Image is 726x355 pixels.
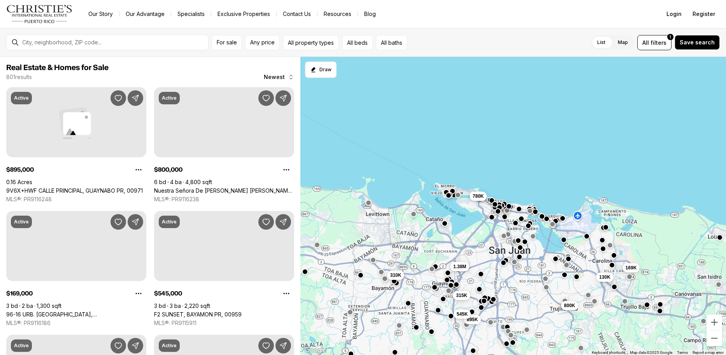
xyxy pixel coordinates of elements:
[259,69,299,85] button: Newest
[162,219,177,225] p: Active
[612,35,634,49] label: Map
[470,191,487,200] button: 780K
[591,35,612,49] label: List
[14,219,29,225] p: Active
[623,263,640,272] button: 169K
[82,9,119,19] a: Our Story
[110,90,126,106] button: Save Property: 9V6X+HWF CALLE PRINCIPAL
[693,11,715,17] span: Register
[6,64,109,72] span: Real Estate & Homes for Sale
[275,338,291,353] button: Share Property
[264,74,285,80] span: Newest
[6,187,143,194] a: 9V6X+HWF CALLE PRINCIPAL, GUAYNABO PR, 00971
[14,95,29,101] p: Active
[457,311,468,317] span: 545K
[245,35,280,50] button: Any price
[211,9,276,19] a: Exclusive Properties
[637,35,672,50] button: Allfilters1
[154,187,294,194] a: Nuestra Señora De Lourdes BERNADETTE ST. #665, TRUJILLO ALTO PR, 00976
[561,301,579,310] button: 800K
[454,309,471,318] button: 545K
[119,9,171,19] a: Our Advantage
[275,214,291,230] button: Share Property
[651,39,666,47] span: filters
[358,9,382,19] a: Blog
[342,35,373,50] button: All beds
[128,338,143,353] button: Share Property
[464,315,481,324] button: 895K
[131,286,146,301] button: Property options
[670,34,671,40] span: 1
[688,6,720,22] button: Register
[390,272,402,278] span: 310K
[212,35,242,50] button: For sale
[564,302,575,308] span: 800K
[453,290,470,300] button: 315K
[473,193,484,199] span: 780K
[456,292,467,298] span: 315K
[258,338,274,353] button: Save Property: 225 ROAD NO 2, VILLA CAPARRA PLAZA #PH-3
[666,11,682,17] span: Login
[171,9,211,19] a: Specialists
[596,272,614,281] button: 130K
[217,39,237,46] span: For sale
[283,35,339,50] button: All property types
[258,214,274,230] button: Save Property: F2 SUNSET
[305,62,337,78] button: Start drawing
[131,162,146,177] button: Property options
[162,343,177,349] p: Active
[599,274,610,280] span: 130K
[675,35,720,50] button: Save search
[642,39,649,47] span: All
[467,316,478,323] span: 895K
[162,95,177,101] p: Active
[110,338,126,353] button: Save Property: 404 DE LA CONSTITUCION AVE #1104
[279,286,294,301] button: Property options
[387,270,405,279] button: 310K
[453,264,466,270] span: 1.38M
[450,262,469,271] button: 1.38M
[376,35,407,50] button: All baths
[680,39,715,46] span: Save search
[277,9,317,19] button: Contact Us
[6,74,32,80] p: 801 results
[110,214,126,230] button: Save Property: 96-16 URB. VILLA CAROLINA
[275,90,291,106] button: Share Property
[128,90,143,106] button: Share Property
[250,39,275,46] span: Any price
[14,343,29,349] p: Active
[626,265,637,271] span: 169K
[6,311,146,318] a: 96-16 URB. VILLA CAROLINA, CAROLINA PR, 00984
[662,6,686,22] button: Login
[154,311,242,318] a: F2 SUNSET, BAYAMON PR, 00959
[6,5,73,23] img: logo
[317,9,358,19] a: Resources
[279,162,294,177] button: Property options
[128,214,143,230] button: Share Property
[258,90,274,106] button: Save Property: Nuestra Señora De Lourdes BERNADETTE ST. #665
